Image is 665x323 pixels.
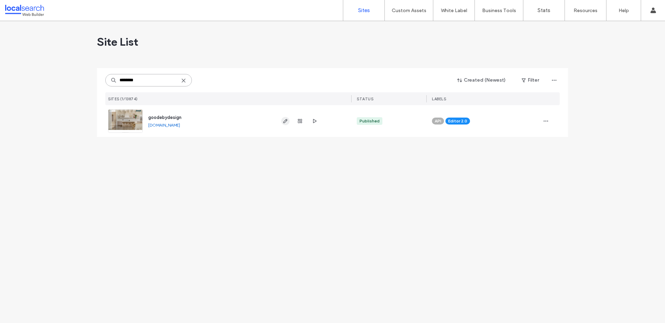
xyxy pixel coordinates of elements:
a: goodebydesign [148,115,181,120]
span: LABELS [432,96,446,101]
label: White Label [441,8,467,13]
button: Filter [515,75,546,86]
span: API [435,118,441,124]
span: Help [16,5,30,11]
label: Custom Assets [392,8,426,13]
label: Sites [358,7,370,13]
div: Published [360,118,380,124]
button: Created (Newest) [451,75,512,86]
span: STATUS [357,96,373,101]
label: Business Tools [482,8,516,13]
label: Stats [538,7,550,13]
span: SITES (1/13874) [108,96,138,101]
label: Resources [574,8,597,13]
span: Editor 2.0 [448,118,467,124]
label: Help [619,8,629,13]
span: Site List [97,35,138,49]
a: [DOMAIN_NAME] [148,122,180,128]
